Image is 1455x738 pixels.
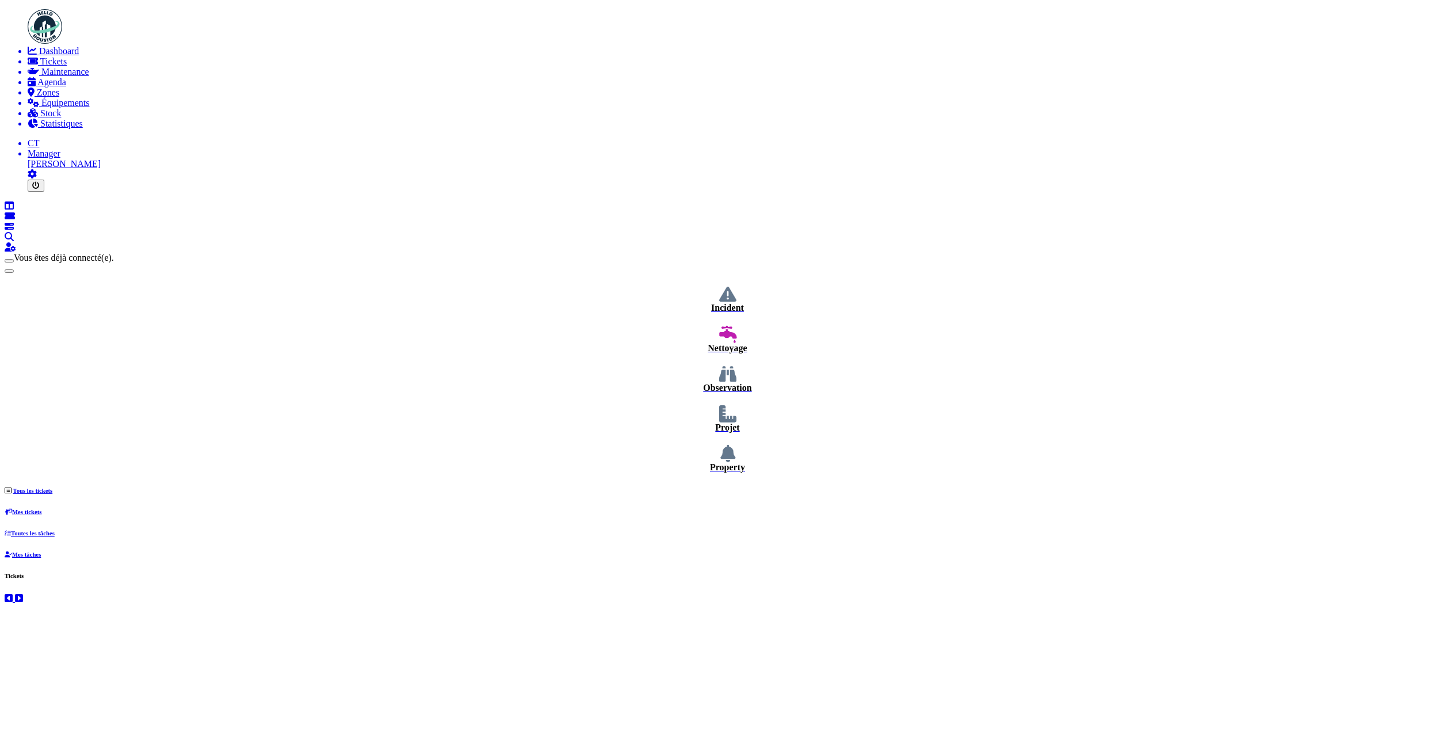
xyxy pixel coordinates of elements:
[5,405,1450,433] a: Projet
[40,56,67,66] span: Tickets
[5,530,55,537] a: Toutes les tâches
[28,56,1450,67] a: Tickets
[5,326,1450,353] a: Nettoyage
[37,88,59,97] span: Zones
[39,46,79,56] span: Dashboard
[40,108,61,118] span: Stock
[5,269,14,273] button: Close
[28,77,1450,88] a: Agenda
[5,551,41,558] a: Mes tâches
[28,67,1450,77] a: Maintenance
[28,88,1450,98] a: Zones
[41,98,90,108] span: Équipements
[41,67,89,77] span: Maintenance
[28,46,1450,56] a: Dashboard
[5,445,1450,473] a: Property
[5,253,1450,263] div: Vous êtes déjà connecté(e).
[28,108,1450,119] a: Stock
[28,9,62,44] img: Badge_color-CXgf-gQk.svg
[28,149,1450,159] div: Manager
[37,77,66,87] span: Agenda
[28,119,1450,129] a: Statistiques
[13,487,53,494] a: Tous les tickets
[5,572,1012,579] h6: Tickets
[5,508,42,515] a: Mes tickets
[28,138,1450,169] a: CT Manager[PERSON_NAME]
[28,149,1450,169] li: [PERSON_NAME]
[28,98,1450,108] a: Équipements
[5,259,14,263] button: Close
[28,138,1450,149] li: CT
[5,286,1450,313] a: Incident
[5,366,1450,393] a: Observation
[40,119,83,128] span: Statistiques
